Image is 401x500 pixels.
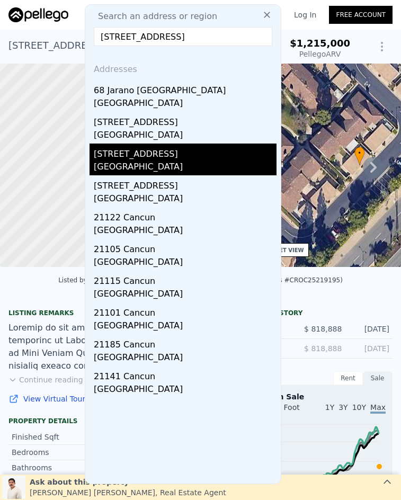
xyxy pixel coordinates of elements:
[94,383,277,398] div: [GEOGRAPHIC_DATA]
[290,49,350,59] div: Pellego ARV
[94,192,277,207] div: [GEOGRAPHIC_DATA]
[350,324,389,334] div: [DATE]
[281,10,329,20] a: Log In
[90,10,217,23] span: Search an address or region
[2,476,25,499] img: Leo Gutierrez
[94,302,277,319] div: 21101 Cancun
[220,391,386,402] div: Houses Median Sale
[94,319,277,334] div: [GEOGRAPHIC_DATA]
[8,417,188,425] div: Property details
[8,374,83,385] button: Continue reading
[12,447,98,458] div: Bedrooms
[352,403,366,412] span: 10Y
[12,462,98,473] div: Bathrooms
[354,148,365,158] span: •
[354,147,365,165] div: •
[329,6,393,24] a: Free Account
[94,334,277,351] div: 21185 Cancun
[333,371,363,385] div: Rent
[58,276,343,284] div: Listed by Lima Real Estate Group (Contra Costa Association of Realtors #CROC25219195)
[94,366,277,383] div: 21141 Cancun
[94,224,277,239] div: [GEOGRAPHIC_DATA]
[8,309,188,317] div: Listing remarks
[90,55,277,80] div: Addresses
[94,27,272,46] input: Enter an address, city, region, neighborhood or zip code
[370,403,386,414] span: Max
[8,38,197,53] div: [STREET_ADDRESS][PERSON_NAME] , [GEOGRAPHIC_DATA] , CA 92845
[8,394,188,404] a: View Virtual Tour
[304,325,342,333] span: $ 818,888
[94,144,277,160] div: [STREET_ADDRESS]
[363,371,393,385] div: Sale
[8,7,68,22] img: Pellego
[8,322,188,372] div: Loremip do sit ametco adipis elits doeiu temporinc ut Labore Etdo Magn Aliquaeni ad Mini Veniam Q...
[30,477,226,487] div: Ask about this property
[94,97,277,112] div: [GEOGRAPHIC_DATA]
[94,175,277,192] div: [STREET_ADDRESS]
[94,112,277,129] div: [STREET_ADDRESS]
[94,288,277,302] div: [GEOGRAPHIC_DATA]
[213,309,393,319] div: LISTING & SALE HISTORY
[94,129,277,144] div: [GEOGRAPHIC_DATA]
[94,239,277,256] div: 21105 Cancun
[350,343,389,354] div: [DATE]
[371,36,393,57] button: Show Options
[338,403,347,412] span: 3Y
[325,403,334,412] span: 1Y
[94,80,277,97] div: 68 Jarano [GEOGRAPHIC_DATA]
[290,38,350,49] span: $1,215,000
[94,351,277,366] div: [GEOGRAPHIC_DATA]
[12,432,98,442] div: Finished Sqft
[30,487,226,498] div: [PERSON_NAME] [PERSON_NAME] , Real Estate Agent
[94,271,277,288] div: 21115 Cancun
[304,344,342,353] span: $ 818,888
[264,246,304,254] div: STREET VIEW
[94,160,277,175] div: [GEOGRAPHIC_DATA]
[94,256,277,271] div: [GEOGRAPHIC_DATA]
[94,207,277,224] div: 21122 Cancun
